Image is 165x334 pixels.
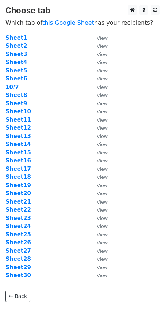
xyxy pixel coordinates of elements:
[89,117,108,123] a: View
[97,52,108,57] small: View
[97,101,108,106] small: View
[5,67,27,74] strong: Sheet5
[5,117,31,123] a: Sheet11
[89,149,108,156] a: View
[97,35,108,41] small: View
[89,264,108,271] a: View
[97,232,108,237] small: View
[89,207,108,213] a: View
[97,117,108,123] small: View
[5,256,31,262] a: Sheet28
[89,92,108,98] a: View
[89,141,108,148] a: View
[5,19,160,27] p: Which tab of has your recipients?
[5,125,31,131] a: Sheet12
[97,134,108,139] small: View
[97,93,108,98] small: View
[89,133,108,140] a: View
[5,133,31,140] a: Sheet13
[5,5,160,16] h3: Choose tab
[89,157,108,164] a: View
[5,149,31,156] strong: Sheet15
[89,223,108,229] a: View
[97,60,108,65] small: View
[42,19,94,26] a: this Google Sheet
[97,207,108,213] small: View
[97,224,108,229] small: View
[89,166,108,172] a: View
[5,35,27,41] strong: Sheet1
[5,199,31,205] a: Sheet21
[89,190,108,197] a: View
[97,191,108,196] small: View
[97,68,108,74] small: View
[89,35,108,41] a: View
[5,92,27,98] strong: Sheet8
[5,59,27,66] a: Sheet4
[5,84,19,90] a: 10/7
[5,215,31,221] strong: Sheet23
[89,67,108,74] a: View
[89,108,108,115] a: View
[89,174,108,180] a: View
[89,182,108,189] a: View
[89,75,108,82] a: View
[89,59,108,66] a: View
[5,207,31,213] a: Sheet22
[5,100,27,107] a: Sheet9
[97,216,108,221] small: View
[5,141,31,148] a: Sheet14
[97,273,108,278] small: View
[5,157,31,164] a: Sheet16
[97,199,108,205] small: View
[97,125,108,131] small: View
[5,51,27,58] a: Sheet3
[5,43,27,49] a: Sheet2
[97,248,108,254] small: View
[5,166,31,172] a: Sheet17
[5,75,27,82] strong: Sheet6
[97,158,108,164] small: View
[89,272,108,279] a: View
[97,142,108,147] small: View
[5,239,31,246] strong: Sheet26
[5,248,31,254] strong: Sheet27
[5,231,31,238] a: Sheet25
[5,108,31,115] a: Sheet10
[5,182,31,189] strong: Sheet19
[89,256,108,262] a: View
[89,239,108,246] a: View
[89,43,108,49] a: View
[97,183,108,188] small: View
[97,43,108,49] small: View
[5,223,31,229] a: Sheet24
[97,85,108,90] small: View
[89,248,108,254] a: View
[97,174,108,180] small: View
[5,174,31,180] strong: Sheet18
[89,51,108,58] a: View
[97,265,108,270] small: View
[89,125,108,131] a: View
[5,190,31,197] a: Sheet20
[97,150,108,156] small: View
[89,100,108,107] a: View
[5,272,31,279] a: Sheet30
